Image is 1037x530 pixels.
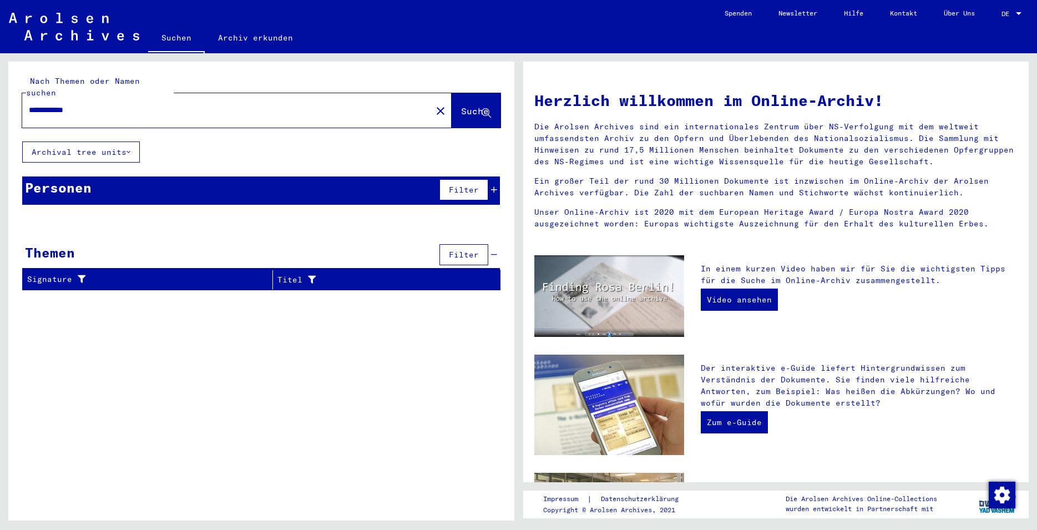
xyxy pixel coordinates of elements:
[701,411,768,433] a: Zum e-Guide
[534,255,684,337] img: video.jpg
[701,481,1018,527] p: Zusätzlich zu Ihrer eigenen Recherche haben Sie die Möglichkeit, eine Anfrage an die Arolsen Arch...
[701,362,1018,409] p: Der interaktive e-Guide liefert Hintergrundwissen zum Verständnis der Dokumente. Sie finden viele...
[461,105,489,117] span: Suche
[9,13,139,41] img: Arolsen_neg.svg
[534,121,1018,168] p: Die Arolsen Archives sind ein internationales Zentrum über NS-Verfolgung mit dem weltweit umfasse...
[449,185,479,195] span: Filter
[534,206,1018,230] p: Unser Online-Archiv ist 2020 mit dem European Heritage Award / Europa Nostra Award 2020 ausgezeic...
[205,24,306,51] a: Archiv erkunden
[989,482,1015,508] img: Zustimmung ändern
[534,89,1018,112] h1: Herzlich willkommen im Online-Archiv!
[434,104,447,118] mat-icon: close
[25,243,75,263] div: Themen
[786,494,937,504] p: Die Arolsen Archives Online-Collections
[277,271,487,289] div: Titel
[449,250,479,260] span: Filter
[592,493,692,505] a: Datenschutzerklärung
[988,481,1015,508] div: Zustimmung ändern
[27,274,259,285] div: Signature
[543,505,692,515] p: Copyright © Arolsen Archives, 2021
[429,99,452,122] button: Clear
[701,289,778,311] a: Video ansehen
[452,93,500,128] button: Suche
[534,355,684,455] img: eguide.jpg
[543,493,587,505] a: Impressum
[534,175,1018,199] p: Ein großer Teil der rund 30 Millionen Dokumente ist inzwischen im Online-Archiv der Arolsen Archi...
[439,244,488,265] button: Filter
[977,490,1018,518] img: yv_logo.png
[543,493,692,505] div: |
[1001,10,1014,18] span: DE
[26,76,140,98] mat-label: Nach Themen oder Namen suchen
[439,179,488,200] button: Filter
[277,274,473,286] div: Titel
[786,504,937,514] p: wurden entwickelt in Partnerschaft mit
[27,271,272,289] div: Signature
[22,142,140,163] button: Archival tree units
[148,24,205,53] a: Suchen
[25,178,92,198] div: Personen
[701,263,1018,286] p: In einem kurzen Video haben wir für Sie die wichtigsten Tipps für die Suche im Online-Archiv zusa...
